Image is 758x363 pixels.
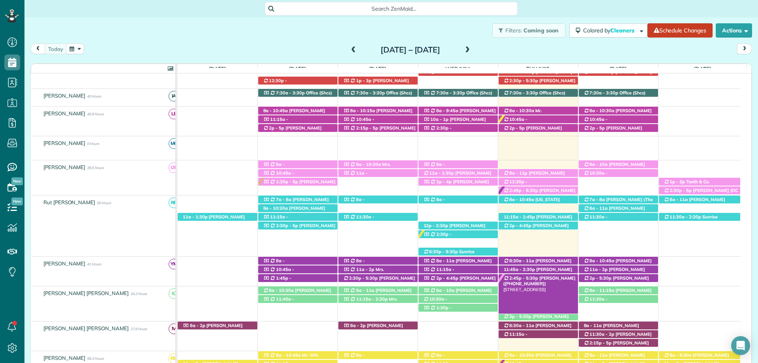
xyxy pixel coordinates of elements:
[523,27,559,34] span: Coming soon
[178,213,257,221] div: [STREET_ADDRESS]
[263,170,295,181] span: 10:45a - 1:30p
[499,274,578,282] div: [STREET_ADDRESS]
[258,196,338,204] div: [STREET_ADDRESS]
[418,274,498,282] div: [STREET_ADDRESS]
[182,214,245,225] span: [PERSON_NAME] ([PHONE_NUMBER])
[589,288,615,293] span: 8a - 11:15a
[338,351,418,359] div: [STREET_ADDRESS]
[584,122,633,133] span: [PERSON_NAME] ([PHONE_NUMBER])
[579,124,658,132] div: [STREET_ADDRESS][PERSON_NAME]
[589,331,615,337] span: 11:30a - 2p
[418,295,498,303] div: [STREET_ADDRESS][PERSON_NAME]
[659,178,741,186] div: [STREET_ADDRESS]
[579,286,658,295] div: [STREET_ADDRESS]
[503,69,572,80] span: [PERSON_NAME] ([PHONE_NUMBER])
[343,176,392,187] span: [PERSON_NAME] ([PHONE_NUMBER])
[589,275,612,281] span: 2p - 5:30p
[429,249,458,254] span: 6:30p - 9:30p
[423,223,449,228] span: 12p - 2:30p
[263,296,295,307] span: 11:45a - 2:45p
[569,23,647,38] button: Colored byCleaners
[509,197,535,202] span: 8a - 10:45a
[509,314,532,319] span: 3p - 5:30p
[338,322,418,330] div: [STREET_ADDRESS]
[356,267,375,272] span: 11a - 2p
[503,337,553,348] span: [PERSON_NAME] ([PHONE_NUMBER])
[343,220,392,231] span: [PERSON_NAME] ([PHONE_NUMBER])
[503,170,565,181] span: [PERSON_NAME] ([PHONE_NUMBER])
[418,257,498,265] div: [STREET_ADDRESS]
[659,213,741,221] div: [STREET_ADDRESS][PERSON_NAME]
[418,248,498,256] div: [STREET_ADDRESS][PERSON_NAME]
[499,265,578,274] div: [STREET_ADDRESS]
[669,197,688,202] span: 8a - 11a
[589,125,605,131] span: 2p - 5p
[579,115,658,124] div: [STREET_ADDRESS]
[263,83,312,94] span: [PERSON_NAME] ([PHONE_NUMBER])
[499,312,578,321] div: [STREET_ADDRESS]
[509,78,538,83] span: 2:30p - 5:30p
[258,115,338,124] div: [STREET_ADDRESS]
[263,117,289,128] span: 11:15a - 1:45p
[338,265,418,274] div: [STREET_ADDRESS]
[423,288,492,299] span: [PERSON_NAME] ([PHONE_NUMBER])
[584,302,633,313] span: [PERSON_NAME] ([PHONE_NUMBER])
[263,220,317,242] span: [PERSON_NAME] & [PERSON_NAME] ([PHONE_NUMBER], [PHONE_NUMBER])
[584,267,645,278] span: [PERSON_NAME] ([PHONE_NUMBER])
[423,125,452,136] span: 2:30p - 5:30p
[418,304,498,312] div: [STREET_ADDRESS]
[579,213,658,221] div: [STREET_ADDRESS]
[430,117,449,122] span: 10a - 1p
[423,131,473,142] span: [PERSON_NAME] ([PHONE_NUMBER])
[338,213,418,221] div: [STREET_ADDRESS][PERSON_NAME][PERSON_NAME]
[263,125,322,136] span: [PERSON_NAME] ([PHONE_NUMBER])
[276,90,305,96] span: 7:30a - 3:30p
[579,160,658,169] div: [STREET_ADDRESS]
[343,214,375,225] span: 11:30a - 1:30p
[263,122,312,139] span: [PERSON_NAME] ([PHONE_NUMBER], [PHONE_NUMBER])
[589,108,615,113] span: 8a - 10:30a
[503,188,576,199] span: [PERSON_NAME] ([PHONE_NUMBER])
[436,275,459,281] span: 2p - 4:45p
[338,286,418,295] div: [STREET_ADDRESS]
[503,214,572,225] span: [PERSON_NAME] ([PHONE_NUMBER])
[343,78,409,95] span: [PERSON_NAME] (Data Trust) ([PHONE_NUMBER])
[579,339,658,347] div: [STREET_ADDRESS][PERSON_NAME]
[30,43,45,54] button: prev
[731,336,750,355] div: Open Intercom Messenger
[716,23,752,38] button: Actions
[343,170,368,181] span: 11a - 1:30p
[669,352,692,358] span: 8a - 9:30a
[503,125,562,136] span: [PERSON_NAME] ([PHONE_NUMBER])
[589,267,608,272] span: 11a - 2p
[343,296,398,313] span: Mrs. [PERSON_NAME] ([PHONE_NUMBER])
[499,77,578,85] div: [STREET_ADDRESS]
[579,196,658,204] div: [STREET_ADDRESS]
[338,196,418,204] div: [STREET_ADDRESS]
[579,274,658,282] div: [STREET_ADDRESS]
[343,122,392,133] span: [PERSON_NAME] ([PHONE_NUMBER])
[659,351,741,359] div: [STREET_ADDRESS]
[263,78,287,89] span: 12:30p - 3:30p
[418,222,498,230] div: [STREET_ADDRESS]
[263,214,289,225] span: 11:15a - 2:15p
[436,179,452,184] span: 2p - 4p
[584,331,652,342] span: [PERSON_NAME] ([PHONE_NUMBER])
[338,169,418,177] div: [STREET_ADDRESS]
[429,170,454,176] span: 11a - 1:30p
[584,323,602,328] span: 8a - 11a
[338,107,418,115] div: [STREET_ADDRESS]
[509,188,538,193] span: 2:45p - 5:30p
[423,258,492,269] span: [PERSON_NAME] ([PHONE_NUMBER])
[356,90,385,96] span: 7:30a - 3:30p
[258,89,338,97] div: 11940 [US_STATE] 181 - Fairhope, AL, 36532
[343,263,395,275] span: [PERSON_NAME] ([PHONE_NUMBER])
[287,66,308,72] span: [DATE]
[436,108,459,113] span: 8a - 9:45a
[263,108,289,113] span: 8a - 10:45a
[207,66,227,72] span: [DATE]
[499,178,578,186] div: [STREET_ADDRESS]
[423,117,486,128] span: [PERSON_NAME] ([PHONE_NUMBER])
[258,265,338,274] div: [STREET_ADDRESS]
[263,267,295,278] span: 10:45a - 1:30p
